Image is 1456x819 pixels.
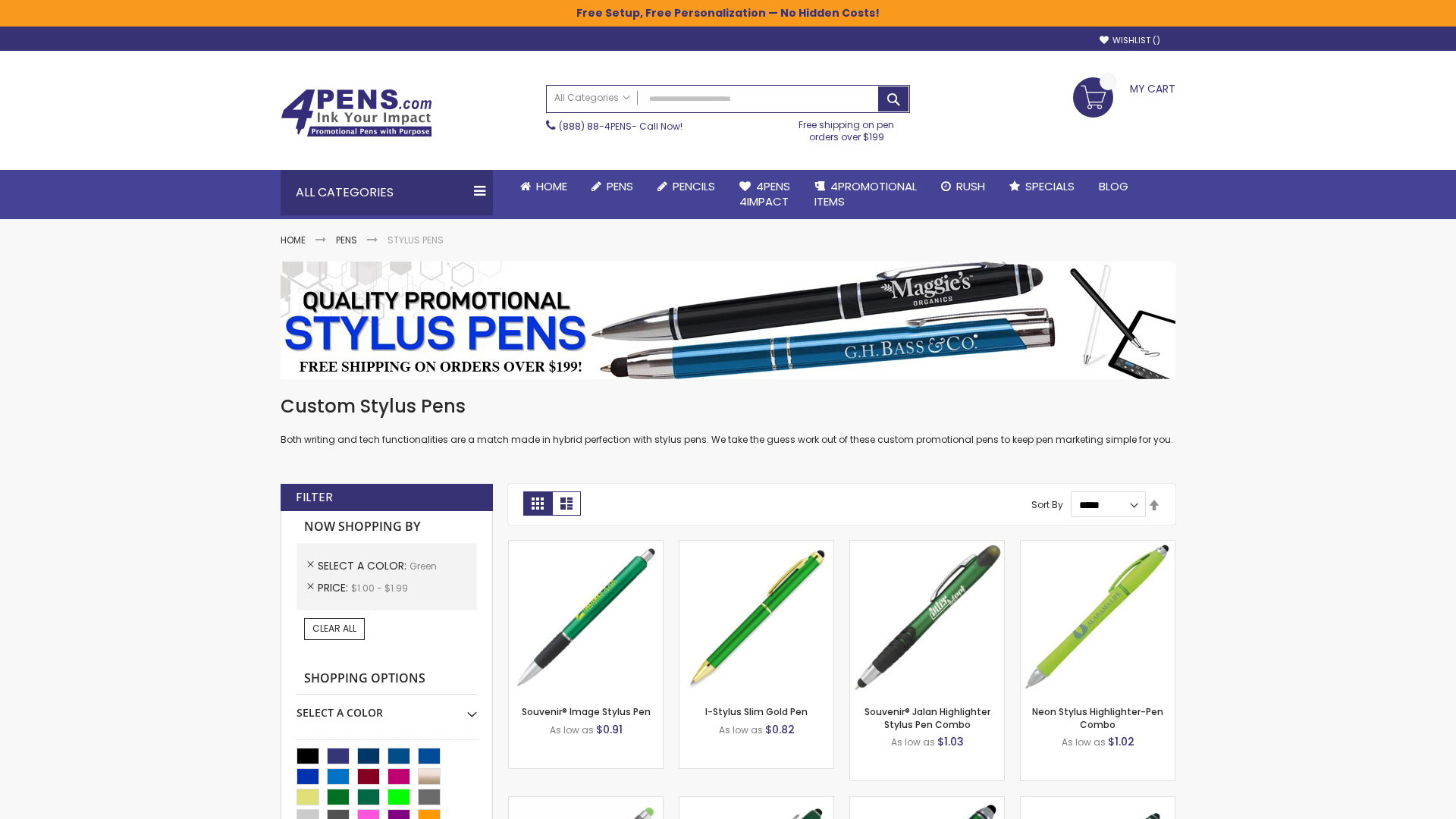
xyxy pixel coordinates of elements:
[559,120,682,133] span: - Call Now!
[596,722,623,737] span: $0.91
[1087,170,1141,203] a: Blog
[1099,178,1128,194] span: Blog
[523,491,552,516] strong: Grid
[739,178,790,209] span: 4Pens 4impact
[814,178,917,209] span: 4PROMOTIONAL ITEMS
[318,580,351,595] span: Price
[579,170,645,203] a: Pens
[336,234,357,246] a: Pens
[281,89,432,137] img: 4Pens Custom Pens and Promotional Products
[554,92,630,104] span: All Categories
[679,541,833,695] img: I-Stylus Slim Gold-Green
[297,663,477,695] strong: Shopping Options
[1108,734,1134,749] span: $1.02
[536,178,567,194] span: Home
[1021,541,1175,695] img: Neon Stylus Highlighter-Pen Combo-Green
[297,511,477,543] strong: Now Shopping by
[850,541,1004,695] img: Souvenir® Jalan Highlighter Stylus Pen Combo-Green
[281,234,306,246] a: Home
[559,120,632,133] a: (888) 88-4PENS
[645,170,727,203] a: Pencils
[679,540,833,553] a: I-Stylus Slim Gold-Green
[850,796,1004,809] a: Kyra Pen with Stylus and Flashlight-Green
[297,695,477,720] div: Select A Color
[719,723,763,736] span: As low as
[304,618,365,639] a: Clear All
[281,394,1175,419] h1: Custom Stylus Pens
[1062,736,1106,748] span: As low as
[550,723,594,736] span: As low as
[802,170,929,219] a: 4PROMOTIONALITEMS
[509,540,663,553] a: Souvenir® Image Stylus Pen-Green
[509,541,663,695] img: Souvenir® Image Stylus Pen-Green
[1025,178,1075,194] span: Specials
[547,86,638,111] a: All Categories
[891,736,935,748] span: As low as
[929,170,997,203] a: Rush
[281,170,493,215] div: All Categories
[281,262,1175,379] img: Stylus Pens
[1021,540,1175,553] a: Neon Stylus Highlighter-Pen Combo-Green
[388,234,444,246] strong: Stylus Pens
[937,734,964,749] span: $1.03
[409,560,437,573] span: Green
[1100,35,1160,46] a: Wishlist
[956,178,985,194] span: Rush
[607,178,633,194] span: Pens
[850,540,1004,553] a: Souvenir® Jalan Highlighter Stylus Pen Combo-Green
[1032,705,1163,730] a: Neon Stylus Highlighter-Pen Combo
[727,170,802,219] a: 4Pens4impact
[509,796,663,809] a: Islander Softy Gel with Stylus - ColorJet Imprint-Green
[765,722,795,737] span: $0.82
[318,558,409,573] span: Select A Color
[783,113,911,143] div: Free shipping on pen orders over $199
[1021,796,1175,809] a: Colter Stylus Twist Metal Pen-Green
[864,705,990,730] a: Souvenir® Jalan Highlighter Stylus Pen Combo
[296,489,333,506] strong: Filter
[673,178,715,194] span: Pencils
[679,796,833,809] a: Custom Soft Touch® Metal Pens with Stylus-Green
[351,582,408,595] span: $1.00 - $1.99
[705,705,808,718] a: I-Stylus Slim Gold Pen
[997,170,1087,203] a: Specials
[508,170,579,203] a: Home
[281,394,1175,447] div: Both writing and tech functionalities are a match made in hybrid perfection with stylus pens. We ...
[312,622,356,635] span: Clear All
[1031,498,1063,511] label: Sort By
[522,705,651,718] a: Souvenir® Image Stylus Pen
